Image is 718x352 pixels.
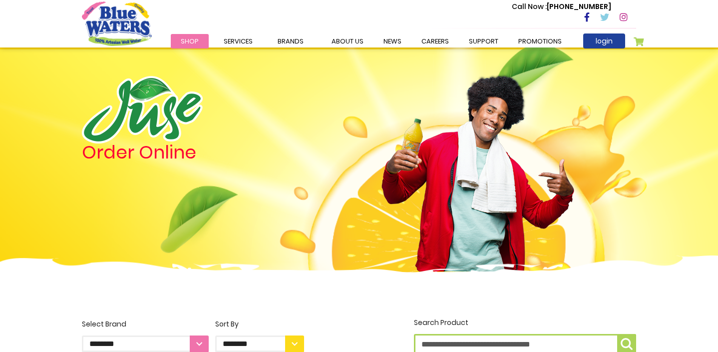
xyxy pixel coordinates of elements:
span: Services [224,36,253,46]
a: Brands [268,34,314,48]
a: login [583,33,625,48]
img: search-icon.png [621,338,633,350]
p: [PHONE_NUMBER] [512,1,611,12]
a: Shop [171,34,209,48]
a: about us [322,34,373,48]
div: Sort By [215,319,304,329]
img: logo [82,76,203,143]
span: Shop [181,36,199,46]
h4: Order Online [82,143,304,161]
a: store logo [82,1,152,45]
a: careers [411,34,459,48]
a: Services [214,34,263,48]
a: support [459,34,508,48]
span: Brands [278,36,304,46]
span: Call Now : [512,1,547,11]
a: News [373,34,411,48]
img: man.png [380,57,575,271]
a: Promotions [508,34,572,48]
